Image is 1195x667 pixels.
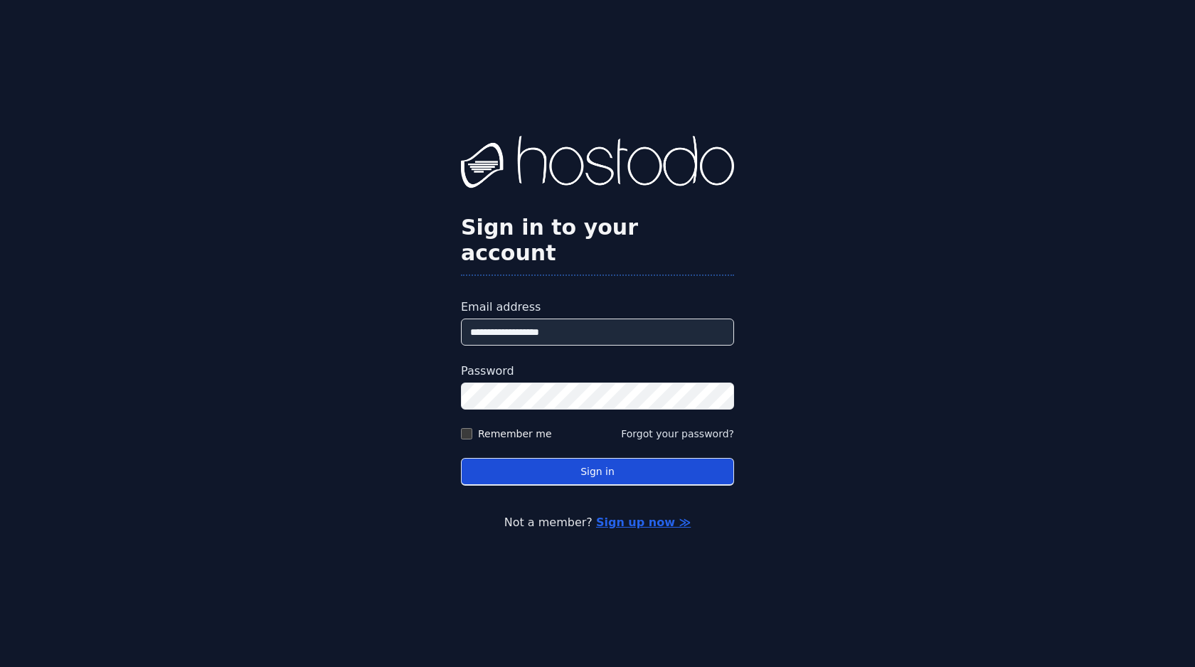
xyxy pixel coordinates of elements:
button: Forgot your password? [621,427,734,441]
a: Sign up now ≫ [596,516,691,529]
label: Email address [461,299,734,316]
button: Sign in [461,458,734,486]
p: Not a member? [68,514,1127,531]
h2: Sign in to your account [461,215,734,266]
label: Remember me [478,427,552,441]
img: Hostodo [461,136,734,193]
label: Password [461,363,734,380]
